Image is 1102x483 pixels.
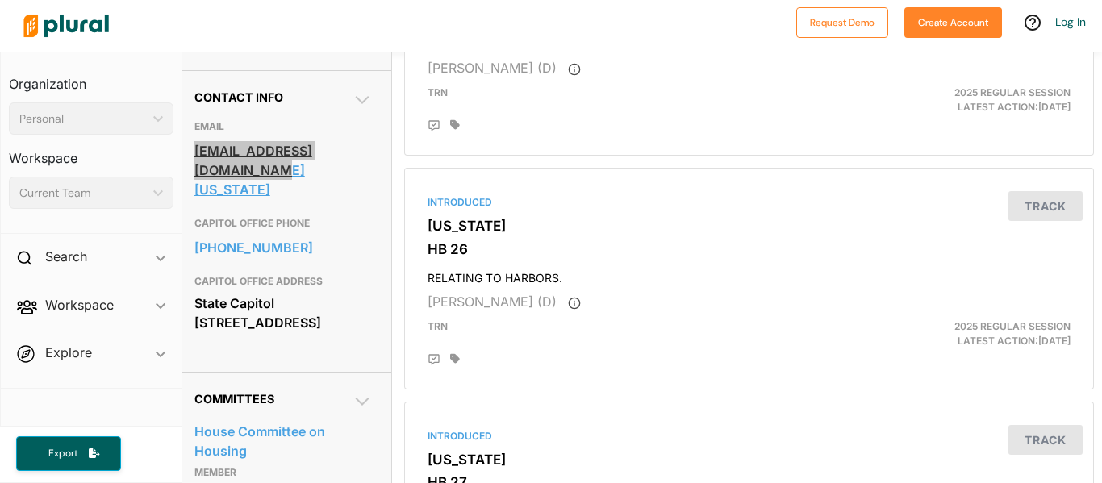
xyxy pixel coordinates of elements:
div: Personal [19,110,147,127]
div: Current Team [19,185,147,202]
a: Create Account [904,13,1002,30]
span: [PERSON_NAME] (D) [428,60,557,76]
h3: Workspace [9,135,173,170]
h3: CAPITOL OFFICE PHONE [194,214,372,233]
h4: RELATING TO HARBORS. [428,264,1071,285]
h3: [US_STATE] [428,218,1071,234]
span: Committees [194,392,274,406]
button: Track [1008,191,1083,221]
div: Latest Action: [DATE] [860,85,1083,115]
span: TRN [428,320,448,332]
a: [EMAIL_ADDRESS][DOMAIN_NAME][US_STATE] [194,139,372,202]
a: Log In [1055,15,1086,29]
h3: Organization [9,60,173,96]
button: Track [1008,425,1083,455]
button: Request Demo [796,7,888,38]
span: Export [37,447,89,460]
div: Introduced [428,429,1071,443]
div: Latest Action: [DATE] [860,319,1083,348]
span: [PERSON_NAME] (D) [428,294,557,310]
div: Add tags [450,119,460,131]
div: Introduced [428,195,1071,210]
a: Request Demo [796,13,888,30]
h3: CAPITOL OFFICE ADDRESS [194,272,372,291]
h3: [US_STATE] [428,452,1071,468]
div: State Capitol [STREET_ADDRESS] [194,291,372,335]
p: Member [194,463,372,482]
span: Contact Info [194,90,283,104]
button: Export [16,436,121,471]
span: 2025 Regular Session [954,320,1071,332]
a: [PHONE_NUMBER] [194,235,372,260]
button: Create Account [904,7,1002,38]
div: Add Position Statement [428,353,440,366]
span: 2025 Regular Session [954,86,1071,98]
h3: EMAIL [194,117,372,136]
a: House Committee on Housing [194,419,372,463]
h2: Search [45,248,87,265]
div: Add Position Statement [428,119,440,132]
h3: HB 26 [428,241,1071,257]
div: Add tags [450,353,460,364]
span: TRN [428,86,448,98]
